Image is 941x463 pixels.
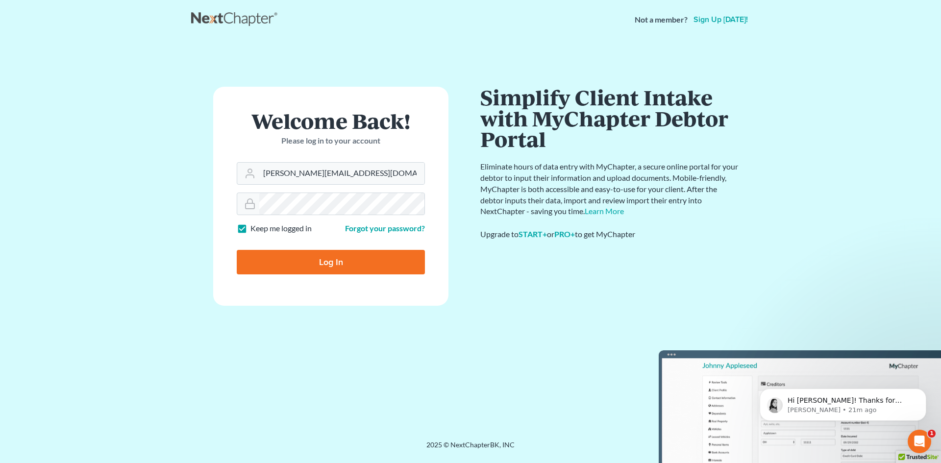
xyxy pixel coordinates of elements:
input: Email Address [259,163,424,184]
strong: Not a member? [635,14,688,25]
a: START+ [519,229,547,239]
div: Upgrade to or to get MyChapter [480,229,740,240]
input: Log In [237,250,425,274]
p: Please log in to your account [237,135,425,146]
div: 2025 © NextChapterBK, INC [191,440,750,458]
a: Forgot your password? [345,223,425,233]
iframe: Intercom notifications message [745,368,941,437]
iframe: Intercom live chat [908,430,931,453]
h1: Simplify Client Intake with MyChapter Debtor Portal [480,87,740,149]
a: PRO+ [554,229,575,239]
span: 1 [928,430,936,438]
label: Keep me logged in [250,223,312,234]
p: Eliminate hours of data entry with MyChapter, a secure online portal for your debtor to input the... [480,161,740,217]
a: Learn More [585,206,624,216]
a: Sign up [DATE]! [692,16,750,24]
h1: Welcome Back! [237,110,425,131]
